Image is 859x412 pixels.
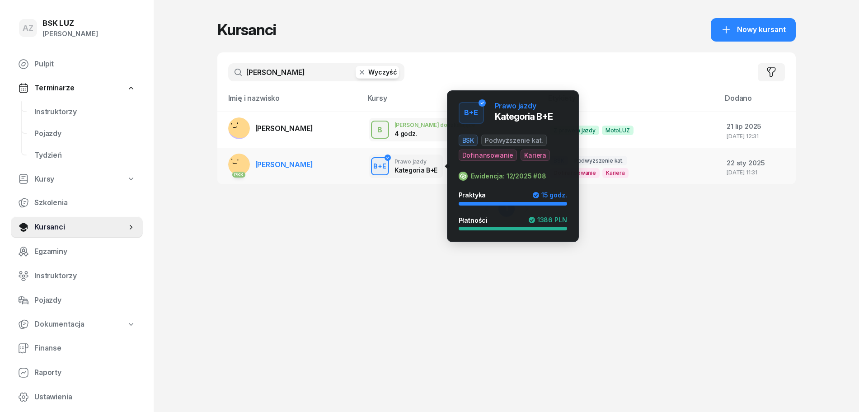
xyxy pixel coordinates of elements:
th: Imię i nazwisko [217,92,362,112]
span: Pojazdy [34,128,136,140]
div: PKK [232,172,245,178]
a: Raporty [11,362,143,384]
div: [DATE] 12:31 [727,133,789,139]
span: Instruktorzy [34,270,136,282]
div: B+E [370,160,390,172]
a: Egzaminy [11,241,143,262]
span: Dokumentacja [34,318,84,330]
span: Finanse [34,342,136,354]
th: Etykiety [543,92,719,112]
a: Terminarze [11,78,143,98]
div: [DATE] 11:31 [727,169,789,175]
span: [PERSON_NAME] [255,160,313,169]
a: Tydzień [27,145,143,166]
span: Kursanci [34,221,127,233]
span: Dofinansowanie [459,150,517,161]
div: B+E [460,105,482,121]
span: Kursy [34,173,54,185]
a: Pojazdy [27,123,143,145]
div: 15 godz. [532,191,567,199]
a: Pojazdy [11,290,143,311]
th: Dodano [719,92,796,112]
span: Instruktorzy [34,106,136,118]
input: Szukaj [228,63,404,81]
span: [PERSON_NAME] [255,124,313,133]
span: BSK [459,135,478,146]
a: Ustawienia [11,386,143,408]
div: 22 sty 2025 [727,157,789,169]
h1: Kursanci [217,22,276,38]
div: [PERSON_NAME] [42,28,98,40]
button: Wyczyść [356,66,399,79]
div: Prawo jazdy [495,102,536,109]
div: B [374,122,386,138]
span: Egzaminy [34,246,136,257]
span: AZ [23,24,33,32]
div: Płatności [459,216,493,224]
div: BSK LUZ [42,19,98,27]
span: Pojazdy [34,295,136,306]
span: Pulpit [34,58,136,70]
a: Dokumentacja [11,314,143,335]
span: Terminarze [34,82,74,94]
button: B+E [459,102,484,124]
span: Tydzień [34,150,136,161]
div: Kategoria B+E [394,166,437,174]
a: Szkolenia [11,192,143,214]
div: 21 lip 2025 [727,121,789,132]
div: 4 godz. [394,130,441,137]
div: [PERSON_NAME] doszkalające [394,122,475,128]
span: Kariera [602,168,629,178]
span: Praktyka [459,191,486,199]
a: Finanse [11,337,143,359]
a: [PERSON_NAME] [228,117,313,139]
span: Nowy kursant [737,24,786,36]
a: Instruktorzy [27,101,143,123]
span: Raporty [34,367,136,379]
a: PKK[PERSON_NAME] [228,154,313,175]
a: Instruktorzy [11,265,143,287]
span: MotoLUZ [602,126,634,135]
a: Kursanci [11,216,143,238]
th: Kursy [362,92,543,112]
span: Szkolenia [34,197,136,209]
span: Podwyższenie kat. [571,156,627,165]
a: Pulpit [11,53,143,75]
div: Ewidencja: 12/2025 #08 [471,172,546,180]
button: Nowy kursant [711,18,796,42]
span: Podwyższenie kat. [481,135,547,146]
a: Kursy [11,169,143,190]
button: B [371,121,389,139]
div: Prawo jazdy [394,159,437,164]
div: 1386 PLN [528,216,567,224]
span: Kariera [521,150,550,161]
div: Kategoria B+E [495,109,553,124]
button: B+E [371,157,389,175]
span: Ustawienia [34,391,136,403]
